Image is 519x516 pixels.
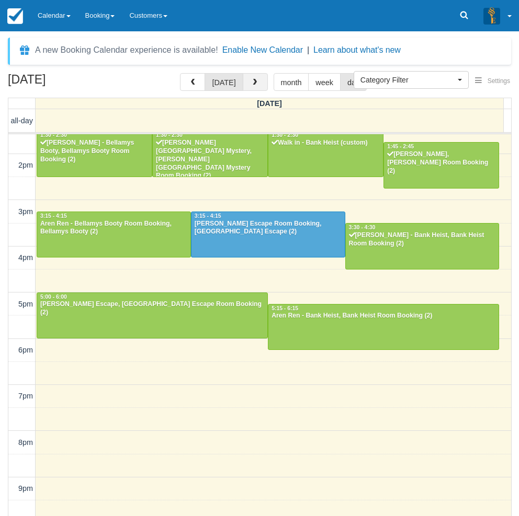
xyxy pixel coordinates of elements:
[348,231,497,248] div: [PERSON_NAME] - Bank Heist, Bank Heist Room Booking (2)
[7,8,23,24] img: checkfront-main-nav-mini-logo.png
[156,132,183,138] span: 1:30 - 2:30
[271,312,496,320] div: Aren Ren - Bank Heist, Bank Heist Room Booking (2)
[18,484,33,492] span: 9pm
[483,7,500,24] img: A3
[205,73,243,91] button: [DATE]
[155,139,265,180] div: [PERSON_NAME][GEOGRAPHIC_DATA] Mystery, [PERSON_NAME][GEOGRAPHIC_DATA] Mystery Room Booking (2)
[469,74,516,89] button: Settings
[387,150,496,175] div: [PERSON_NAME], [PERSON_NAME] Room Booking (2)
[257,99,282,108] span: [DATE]
[274,73,309,91] button: month
[222,45,303,55] button: Enable New Calendar
[40,294,67,300] span: 5:00 - 6:00
[308,73,341,91] button: week
[40,213,67,219] span: 3:15 - 4:15
[272,306,298,311] span: 5:15 - 6:15
[194,220,342,237] div: [PERSON_NAME] Escape Room Booking, [GEOGRAPHIC_DATA] Escape (2)
[40,300,265,317] div: [PERSON_NAME] Escape, [GEOGRAPHIC_DATA] Escape Room Booking (2)
[268,304,499,350] a: 5:15 - 6:15Aren Ren - Bank Heist, Bank Heist Room Booking (2)
[152,131,268,177] a: 1:30 - 2:30[PERSON_NAME][GEOGRAPHIC_DATA] Mystery, [PERSON_NAME][GEOGRAPHIC_DATA] Mystery Room Bo...
[268,131,383,177] a: 1:30 - 2:30Walk in - Bank Heist (custom)
[387,144,414,149] span: 1:45 - 2:45
[18,438,33,447] span: 8pm
[18,392,33,400] span: 7pm
[360,75,455,85] span: Category Filter
[18,300,33,308] span: 5pm
[37,131,152,177] a: 1:30 - 2:30[PERSON_NAME] - Bellamys Booty, Bellamys Booty Room Booking (2)
[40,139,149,164] div: [PERSON_NAME] - Bellamys Booty, Bellamys Booty Room Booking (2)
[18,161,33,169] span: 2pm
[313,45,401,54] a: Learn about what's new
[191,212,345,257] a: 3:15 - 4:15[PERSON_NAME] Escape Room Booking, [GEOGRAPHIC_DATA] Escape (2)
[354,71,469,89] button: Category Filter
[383,142,499,188] a: 1:45 - 2:45[PERSON_NAME], [PERSON_NAME] Room Booking (2)
[195,213,221,219] span: 3:15 - 4:15
[349,225,376,230] span: 3:30 - 4:30
[488,77,510,85] span: Settings
[272,132,298,138] span: 1:30 - 2:30
[340,73,367,91] button: day
[40,132,67,138] span: 1:30 - 2:30
[8,73,140,92] h2: [DATE]
[271,139,380,147] div: Walk in - Bank Heist (custom)
[18,253,33,262] span: 4pm
[307,45,309,54] span: |
[18,207,33,216] span: 3pm
[37,212,191,257] a: 3:15 - 4:15Aren Ren - Bellamys Booty Room Booking, Bellamys Booty (2)
[35,44,218,56] div: A new Booking Calendar experience is available!
[345,223,500,269] a: 3:30 - 4:30[PERSON_NAME] - Bank Heist, Bank Heist Room Booking (2)
[40,220,188,237] div: Aren Ren - Bellamys Booty Room Booking, Bellamys Booty (2)
[18,346,33,354] span: 6pm
[37,292,268,338] a: 5:00 - 6:00[PERSON_NAME] Escape, [GEOGRAPHIC_DATA] Escape Room Booking (2)
[11,116,33,125] span: all-day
